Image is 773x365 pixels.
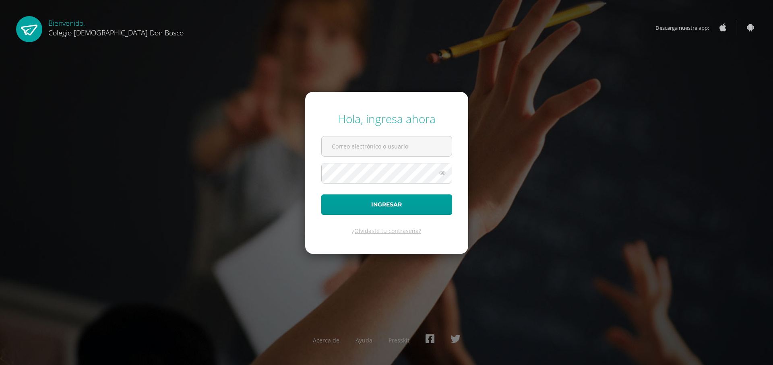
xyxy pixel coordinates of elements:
span: Colegio [DEMOGRAPHIC_DATA] Don Bosco [48,28,184,37]
button: Ingresar [321,194,452,215]
a: Acerca de [313,336,339,344]
div: Hola, ingresa ahora [321,111,452,126]
a: ¿Olvidaste tu contraseña? [352,227,421,235]
a: Ayuda [355,336,372,344]
a: Presskit [389,336,409,344]
input: Correo electrónico o usuario [322,136,452,156]
span: Descarga nuestra app: [655,20,717,35]
div: Bienvenido, [48,16,184,37]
